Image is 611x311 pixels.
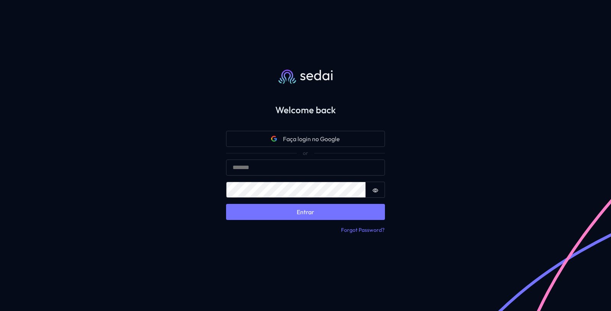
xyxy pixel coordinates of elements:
[214,104,397,116] h2: Welcome back
[226,204,385,220] button: Entrar
[283,134,340,143] span: Faça login no Google
[366,182,385,198] button: Show password
[226,131,385,147] button: Google iconFaça login no Google
[341,226,385,234] button: Forgot Password?
[271,136,277,142] svg: Google icon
